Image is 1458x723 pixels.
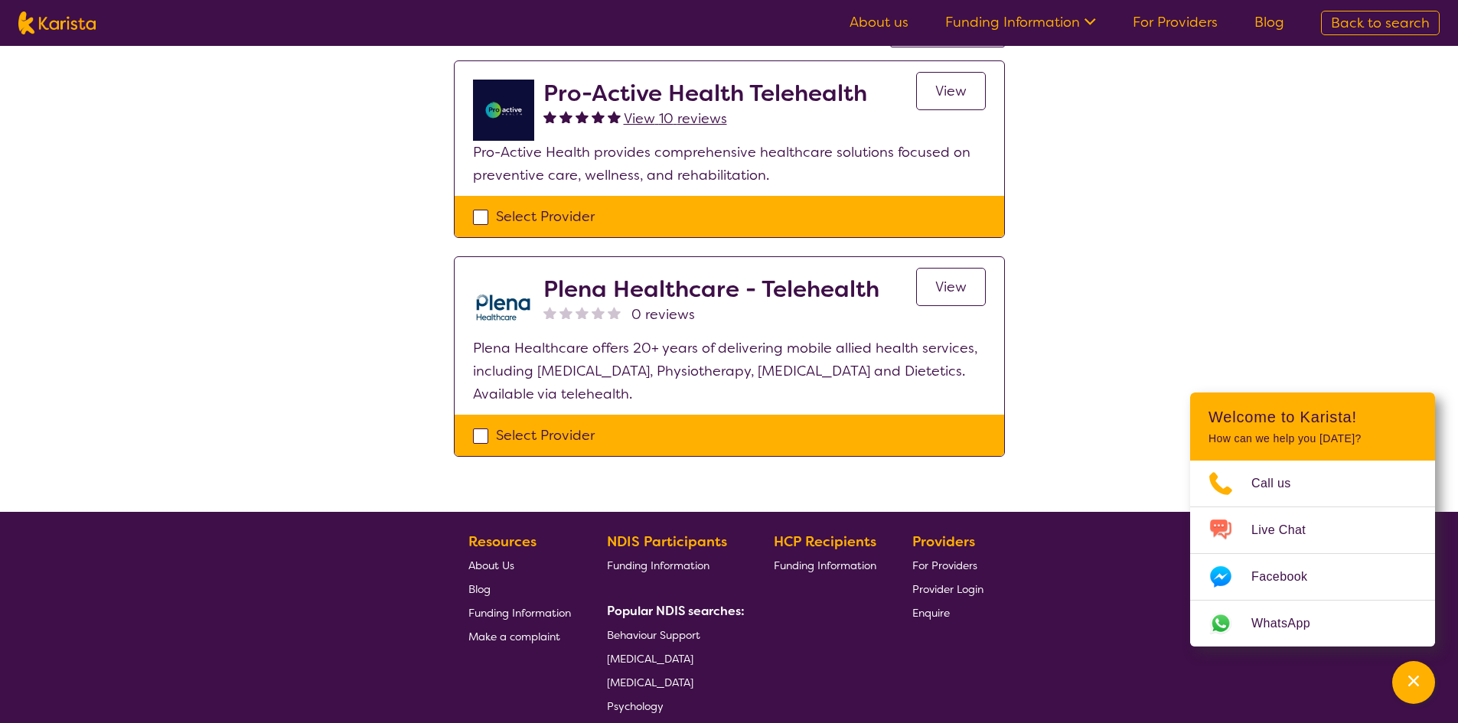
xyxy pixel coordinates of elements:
a: View [916,72,986,110]
b: HCP Recipients [774,532,876,551]
ul: Choose channel [1190,461,1435,646]
img: qwv9egg5taowukv2xnze.png [473,275,534,337]
span: Live Chat [1251,519,1324,542]
a: [MEDICAL_DATA] [607,670,739,694]
img: fullstar [576,110,589,123]
p: Plena Healthcare offers 20+ years of delivering mobile allied health services, including [MEDICAL... [473,337,986,405]
img: Karista logo [18,11,96,34]
span: [MEDICAL_DATA] [607,652,693,666]
img: fullstar [543,110,556,123]
img: nonereviewstar [592,306,605,319]
a: About us [850,13,908,31]
img: nonereviewstar [576,306,589,319]
h2: Plena Healthcare - Telehealth [543,275,879,303]
b: Popular NDIS searches: [607,603,745,619]
span: [MEDICAL_DATA] [607,676,693,689]
a: For Providers [912,553,983,577]
span: Provider Login [912,582,983,596]
a: About Us [468,553,571,577]
img: nonereviewstar [608,306,621,319]
a: Enquire [912,601,983,624]
span: Funding Information [607,559,709,572]
div: Channel Menu [1190,392,1435,646]
span: View 10 reviews [624,109,727,128]
p: Pro-Active Health provides comprehensive healthcare solutions focused on preventive care, wellnes... [473,141,986,187]
span: WhatsApp [1251,612,1329,635]
img: fullstar [608,110,621,123]
a: Funding Information [468,601,571,624]
span: Blog [468,582,491,596]
img: ymlb0re46ukcwlkv50cv.png [473,80,534,141]
button: Channel Menu [1392,661,1435,704]
p: How can we help you [DATE]? [1208,432,1417,445]
b: Resources [468,532,537,551]
span: Call us [1251,472,1310,495]
span: View [935,278,967,296]
a: Blog [1254,13,1284,31]
span: Enquire [912,606,950,620]
a: Provider Login [912,577,983,601]
a: Funding Information [945,13,1096,31]
a: For Providers [1133,13,1218,31]
h2: Pro-Active Health Telehealth [543,80,867,107]
span: Funding Information [468,606,571,620]
span: Facebook [1251,565,1326,588]
a: Funding Information [607,553,739,577]
span: Back to search [1331,14,1430,32]
span: Make a complaint [468,630,560,643]
a: Blog [468,577,571,601]
a: Make a complaint [468,624,571,648]
a: Back to search [1321,11,1440,35]
a: Web link opens in a new tab. [1190,601,1435,646]
a: View 10 reviews [624,107,727,130]
img: fullstar [559,110,572,123]
b: NDIS Participants [607,532,727,551]
a: Psychology [607,694,739,718]
span: Behaviour Support [607,628,700,642]
h2: Welcome to Karista! [1208,408,1417,426]
b: Providers [912,532,975,551]
span: About Us [468,559,514,572]
img: fullstar [592,110,605,123]
img: nonereviewstar [543,306,556,319]
img: nonereviewstar [559,306,572,319]
span: For Providers [912,559,977,572]
a: [MEDICAL_DATA] [607,646,739,670]
a: Funding Information [774,553,876,577]
span: Psychology [607,699,664,713]
a: View [916,268,986,306]
span: 0 reviews [631,303,695,326]
span: Funding Information [774,559,876,572]
a: Behaviour Support [607,623,739,646]
span: View [935,82,967,100]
